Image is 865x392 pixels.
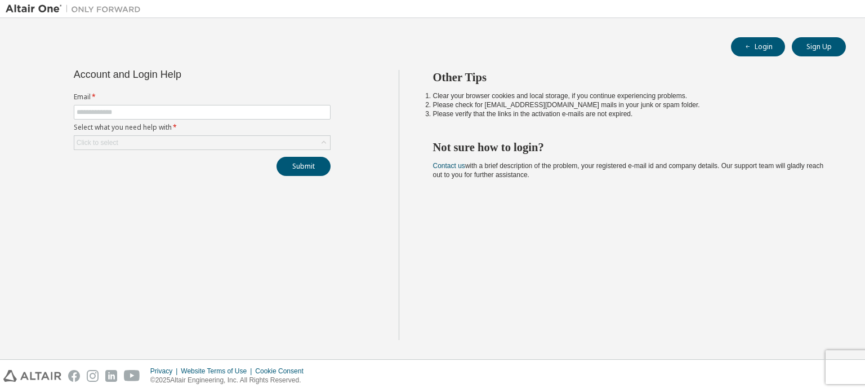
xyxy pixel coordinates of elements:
[277,157,331,176] button: Submit
[77,138,118,147] div: Click to select
[6,3,146,15] img: Altair One
[792,37,846,56] button: Sign Up
[433,100,826,109] li: Please check for [EMAIL_ADDRESS][DOMAIN_NAME] mails in your junk or spam folder.
[255,367,310,376] div: Cookie Consent
[74,70,279,79] div: Account and Login Help
[433,162,824,179] span: with a brief description of the problem, your registered e-mail id and company details. Our suppo...
[433,140,826,155] h2: Not sure how to login?
[433,162,465,170] a: Contact us
[731,37,785,56] button: Login
[74,123,331,132] label: Select what you need help with
[433,109,826,118] li: Please verify that the links in the activation e-mails are not expired.
[74,136,330,149] div: Click to select
[433,70,826,85] h2: Other Tips
[124,370,140,382] img: youtube.svg
[433,91,826,100] li: Clear your browser cookies and local storage, if you continue experiencing problems.
[87,370,99,382] img: instagram.svg
[3,370,61,382] img: altair_logo.svg
[150,376,310,385] p: © 2025 Altair Engineering, Inc. All Rights Reserved.
[150,367,181,376] div: Privacy
[74,93,331,102] label: Email
[68,370,80,382] img: facebook.svg
[181,367,255,376] div: Website Terms of Use
[105,370,117,382] img: linkedin.svg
